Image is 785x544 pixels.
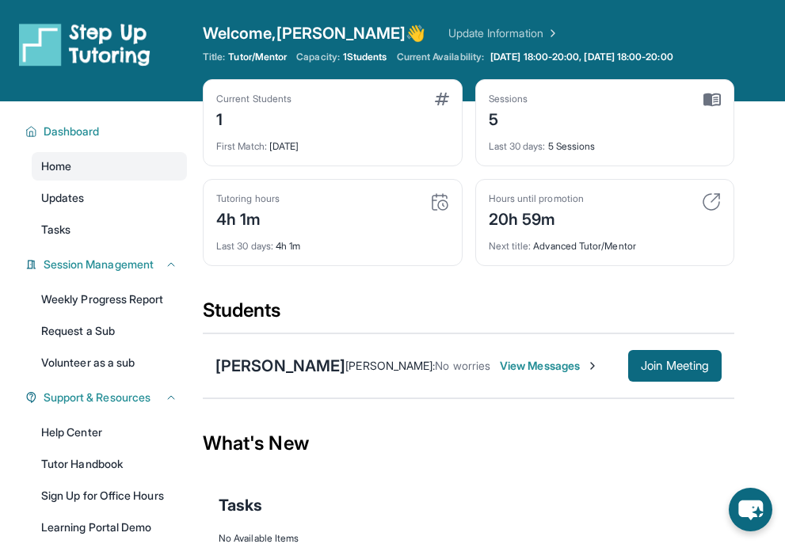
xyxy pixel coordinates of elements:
[219,494,262,516] span: Tasks
[216,140,267,152] span: First Match :
[296,51,340,63] span: Capacity:
[500,358,599,374] span: View Messages
[216,131,449,153] div: [DATE]
[703,93,721,107] img: card
[41,158,71,174] span: Home
[37,390,177,405] button: Support & Resources
[203,22,426,44] span: Welcome, [PERSON_NAME] 👋
[32,215,187,244] a: Tasks
[345,359,435,372] span: [PERSON_NAME] :
[702,192,721,211] img: card
[489,240,532,252] span: Next title :
[32,184,187,212] a: Updates
[489,93,528,105] div: Sessions
[216,93,292,105] div: Current Students
[32,317,187,345] a: Request a Sub
[430,192,449,211] img: card
[32,152,187,181] a: Home
[216,105,292,131] div: 1
[490,51,673,63] span: [DATE] 18:00-20:00, [DATE] 18:00-20:00
[435,359,490,372] span: No worries
[489,131,722,153] div: 5 Sessions
[435,93,449,105] img: card
[216,240,273,252] span: Last 30 days :
[203,409,734,478] div: What's New
[37,124,177,139] button: Dashboard
[19,22,151,67] img: logo
[41,190,85,206] span: Updates
[729,488,772,531] button: chat-button
[489,230,722,253] div: Advanced Tutor/Mentor
[489,205,584,230] div: 20h 59m
[32,348,187,377] a: Volunteer as a sub
[215,355,345,377] div: [PERSON_NAME]
[397,51,484,63] span: Current Availability:
[203,298,734,333] div: Students
[32,481,187,510] a: Sign Up for Office Hours
[216,205,280,230] div: 4h 1m
[37,257,177,272] button: Session Management
[628,350,722,382] button: Join Meeting
[586,359,599,372] img: Chevron-Right
[44,124,100,139] span: Dashboard
[487,51,676,63] a: [DATE] 18:00-20:00, [DATE] 18:00-20:00
[216,230,449,253] div: 4h 1m
[228,51,287,63] span: Tutor/Mentor
[203,51,225,63] span: Title:
[489,105,528,131] div: 5
[543,25,559,41] img: Chevron Right
[343,51,387,63] span: 1 Students
[641,361,709,371] span: Join Meeting
[41,222,70,238] span: Tasks
[489,140,546,152] span: Last 30 days :
[489,192,584,205] div: Hours until promotion
[32,450,187,478] a: Tutor Handbook
[44,257,154,272] span: Session Management
[448,25,559,41] a: Update Information
[32,285,187,314] a: Weekly Progress Report
[32,418,187,447] a: Help Center
[44,390,151,405] span: Support & Resources
[32,513,187,542] a: Learning Portal Demo
[216,192,280,205] div: Tutoring hours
